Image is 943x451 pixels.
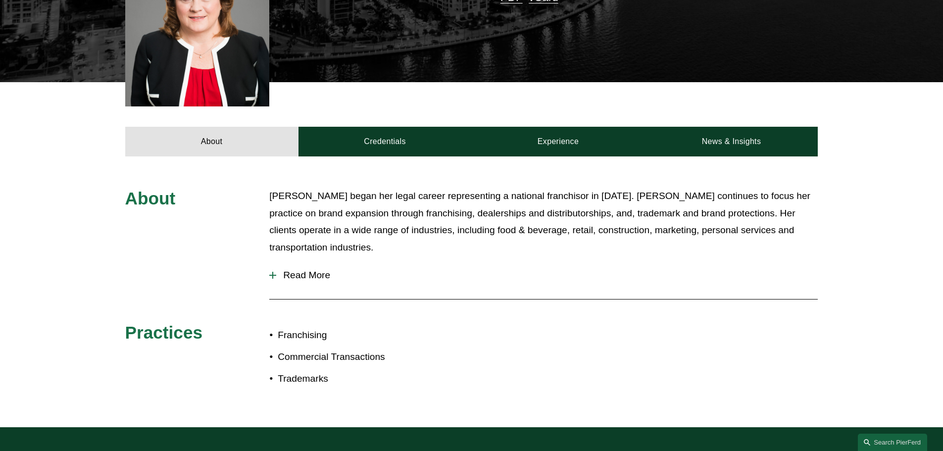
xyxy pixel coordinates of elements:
[472,127,645,156] a: Experience
[278,349,471,366] p: Commercial Transactions
[645,127,818,156] a: News & Insights
[858,434,927,451] a: Search this site
[276,270,818,281] span: Read More
[125,323,203,342] span: Practices
[278,327,471,344] p: Franchising
[125,189,176,208] span: About
[269,188,818,256] p: [PERSON_NAME] began her legal career representing a national franchisor in [DATE]. [PERSON_NAME] ...
[278,370,471,388] p: Trademarks
[269,262,818,288] button: Read More
[298,127,472,156] a: Credentials
[125,127,298,156] a: About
